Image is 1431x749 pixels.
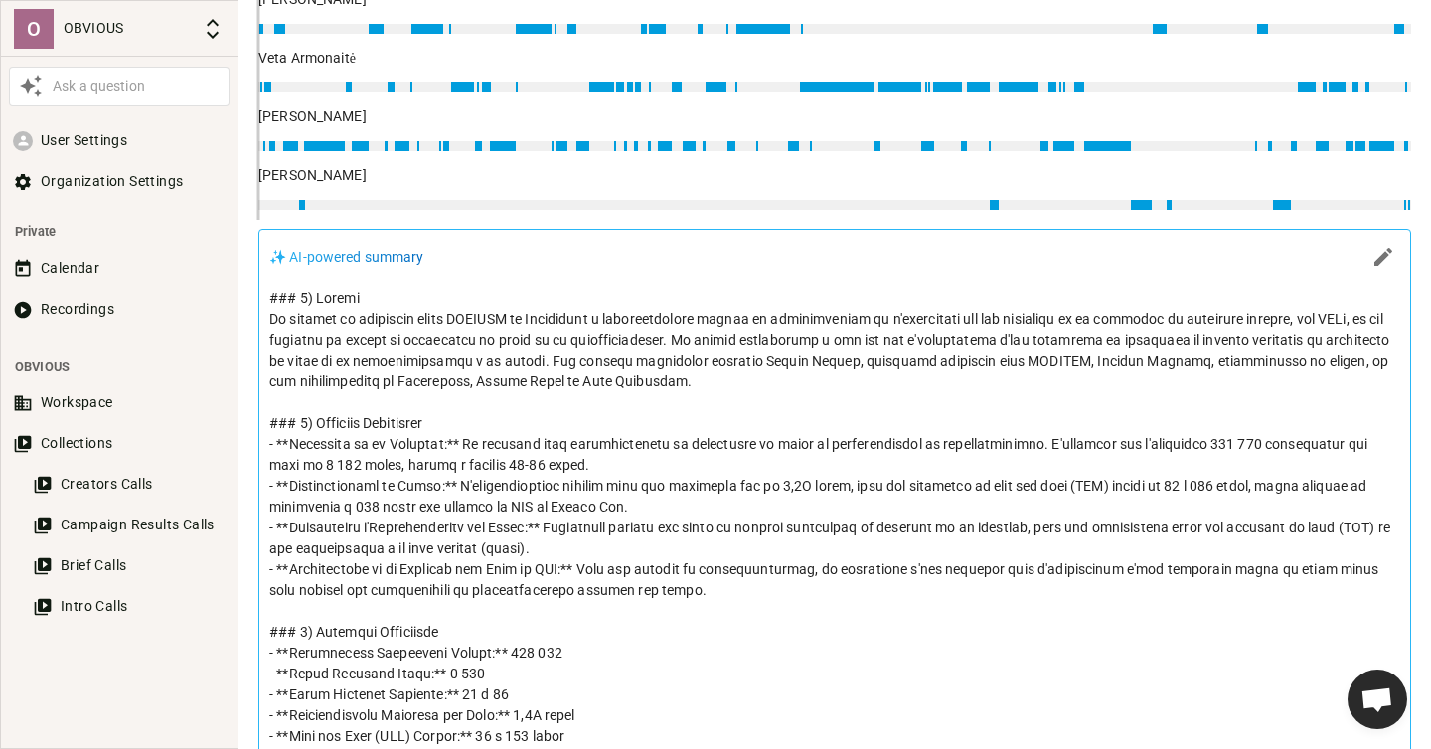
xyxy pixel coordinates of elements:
div: Ouvrir le chat [1348,670,1407,729]
button: Recordings [9,291,230,328]
button: Intro Calls [29,588,230,625]
div: O [14,9,54,49]
button: Brief Calls [29,547,230,584]
p: OBVIOUS [64,18,193,39]
button: Creators Calls [29,466,230,503]
p: ✨ AI-powered summary [269,247,424,268]
li: OBVIOUS [9,348,230,384]
button: Workspace [9,384,230,421]
button: Calendar [9,250,230,287]
div: Ask a question [48,76,225,97]
button: Organization Settings [9,163,230,200]
button: User Settings [9,122,230,159]
button: Collections [9,425,230,462]
button: Campaign Results Calls [29,507,230,543]
li: Private [9,214,230,250]
button: Awesile Icon [14,70,48,103]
